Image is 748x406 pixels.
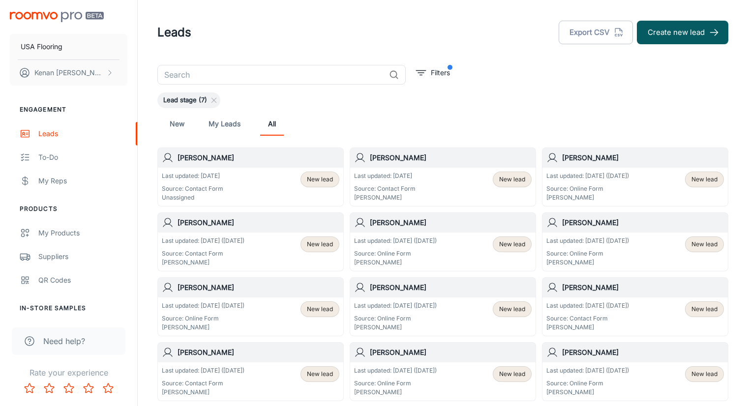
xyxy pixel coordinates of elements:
[157,92,220,108] div: Lead stage (7)
[559,21,633,44] button: Export CSV
[162,236,244,245] p: Last updated: [DATE] ([DATE])
[8,367,129,378] p: Rate your experience
[162,301,244,310] p: Last updated: [DATE] ([DATE])
[354,379,437,388] p: Source: Online Form
[562,347,724,358] h6: [PERSON_NAME]
[350,212,536,271] a: [PERSON_NAME]Last updated: [DATE] ([DATE])Source: Online Form[PERSON_NAME]New lead
[38,175,127,186] div: My Reps
[10,12,104,22] img: Roomvo PRO Beta
[546,323,629,332] p: [PERSON_NAME]
[562,282,724,293] h6: [PERSON_NAME]
[350,147,536,206] a: [PERSON_NAME]Last updated: [DATE]Source: Contact Form[PERSON_NAME]New lead
[546,249,629,258] p: Source: Online Form
[307,370,333,378] span: New lead
[20,378,39,398] button: Rate 1 star
[162,366,244,375] p: Last updated: [DATE] ([DATE])
[691,240,718,249] span: New lead
[350,342,536,401] a: [PERSON_NAME]Last updated: [DATE] ([DATE])Source: Online Form[PERSON_NAME]New lead
[354,172,416,180] p: Last updated: [DATE]
[414,65,452,81] button: filter
[157,24,191,41] h1: Leads
[79,378,98,398] button: Rate 4 star
[350,277,536,336] a: [PERSON_NAME]Last updated: [DATE] ([DATE])Source: Online Form[PERSON_NAME]New lead
[546,366,629,375] p: Last updated: [DATE] ([DATE])
[21,41,62,52] p: USA Flooring
[307,175,333,184] span: New lead
[34,67,104,78] p: Kenan [PERSON_NAME]
[162,379,244,388] p: Source: Contact Form
[157,95,213,105] span: Lead stage (7)
[178,282,339,293] h6: [PERSON_NAME]
[157,65,385,85] input: Search
[354,193,416,202] p: [PERSON_NAME]
[354,366,437,375] p: Last updated: [DATE] ([DATE])
[162,388,244,397] p: [PERSON_NAME]
[499,240,525,249] span: New lead
[38,128,127,139] div: Leads
[546,184,629,193] p: Source: Online Form
[162,249,244,258] p: Source: Contact Form
[691,175,718,184] span: New lead
[542,212,728,271] a: [PERSON_NAME]Last updated: [DATE] ([DATE])Source: Online Form[PERSON_NAME]New lead
[43,335,85,347] span: Need help?
[546,193,629,202] p: [PERSON_NAME]
[354,236,437,245] p: Last updated: [DATE] ([DATE])
[562,152,724,163] h6: [PERSON_NAME]
[162,323,244,332] p: [PERSON_NAME]
[59,378,79,398] button: Rate 3 star
[354,323,437,332] p: [PERSON_NAME]
[431,67,450,78] p: Filters
[542,342,728,401] a: [PERSON_NAME]Last updated: [DATE] ([DATE])Source: Online Form[PERSON_NAME]New lead
[546,388,629,397] p: [PERSON_NAME]
[499,305,525,314] span: New lead
[637,21,728,44] button: Create new lead
[546,258,629,267] p: [PERSON_NAME]
[370,217,532,228] h6: [PERSON_NAME]
[38,152,127,163] div: To-do
[499,175,525,184] span: New lead
[157,342,344,401] a: [PERSON_NAME]Last updated: [DATE] ([DATE])Source: Contact Form[PERSON_NAME]New lead
[354,301,437,310] p: Last updated: [DATE] ([DATE])
[98,378,118,398] button: Rate 5 star
[354,249,437,258] p: Source: Online Form
[178,347,339,358] h6: [PERSON_NAME]
[162,172,223,180] p: Last updated: [DATE]
[691,370,718,378] span: New lead
[10,60,127,86] button: Kenan [PERSON_NAME]
[157,212,344,271] a: [PERSON_NAME]Last updated: [DATE] ([DATE])Source: Contact Form[PERSON_NAME]New lead
[162,314,244,323] p: Source: Online Form
[307,240,333,249] span: New lead
[546,314,629,323] p: Source: Contact Form
[370,282,532,293] h6: [PERSON_NAME]
[499,370,525,378] span: New lead
[38,251,127,262] div: Suppliers
[354,258,437,267] p: [PERSON_NAME]
[38,228,127,238] div: My Products
[157,147,344,206] a: [PERSON_NAME]Last updated: [DATE]Source: Contact FormUnassignedNew lead
[10,34,127,59] button: USA Flooring
[354,184,416,193] p: Source: Contact Form
[370,347,532,358] h6: [PERSON_NAME]
[546,379,629,388] p: Source: Online Form
[39,378,59,398] button: Rate 2 star
[546,172,629,180] p: Last updated: [DATE] ([DATE])
[162,193,223,202] p: Unassigned
[307,305,333,314] span: New lead
[165,112,189,136] a: New
[546,301,629,310] p: Last updated: [DATE] ([DATE])
[38,275,127,286] div: QR Codes
[157,277,344,336] a: [PERSON_NAME]Last updated: [DATE] ([DATE])Source: Online Form[PERSON_NAME]New lead
[209,112,240,136] a: My Leads
[178,217,339,228] h6: [PERSON_NAME]
[546,236,629,245] p: Last updated: [DATE] ([DATE])
[542,147,728,206] a: [PERSON_NAME]Last updated: [DATE] ([DATE])Source: Online Form[PERSON_NAME]New lead
[562,217,724,228] h6: [PERSON_NAME]
[162,184,223,193] p: Source: Contact Form
[691,305,718,314] span: New lead
[178,152,339,163] h6: [PERSON_NAME]
[162,258,244,267] p: [PERSON_NAME]
[542,277,728,336] a: [PERSON_NAME]Last updated: [DATE] ([DATE])Source: Contact Form[PERSON_NAME]New lead
[354,314,437,323] p: Source: Online Form
[260,112,284,136] a: All
[370,152,532,163] h6: [PERSON_NAME]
